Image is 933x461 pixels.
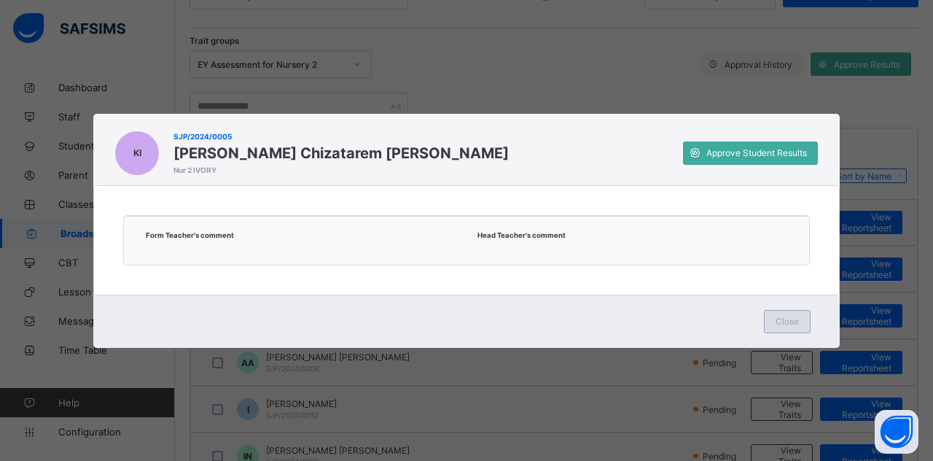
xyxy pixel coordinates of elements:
[133,147,141,158] span: KI
[477,231,787,239] span: Head Teacher's comment
[776,316,799,327] span: Close
[706,147,807,158] span: Approve Student Results
[875,410,918,454] button: Open asap
[173,132,509,141] span: SJP/2024/0005
[173,166,509,174] span: Nur 2 IVORY
[146,231,456,239] span: Form Teacher's comment
[173,144,509,162] span: [PERSON_NAME] Chizatarem [PERSON_NAME]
